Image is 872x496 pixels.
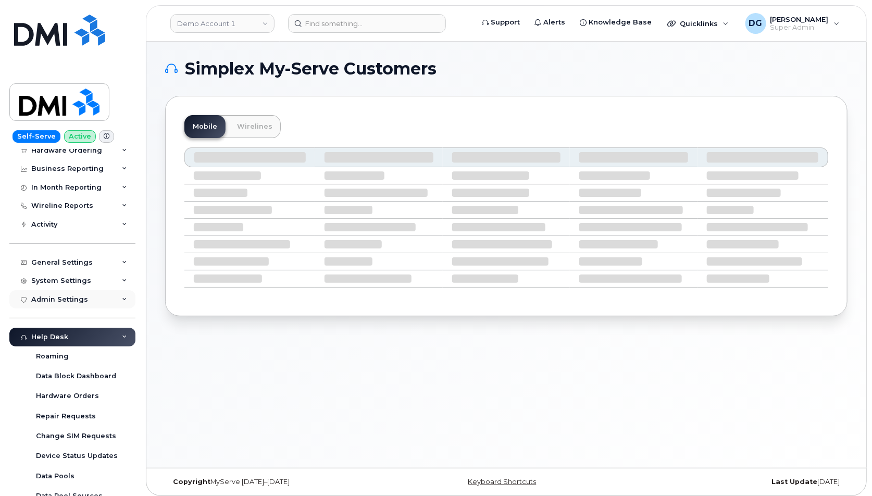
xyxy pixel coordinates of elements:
div: MyServe [DATE]–[DATE] [165,478,393,486]
div: [DATE] [620,478,848,486]
span: Simplex My-Serve Customers [185,61,437,77]
a: Wirelines [229,115,281,138]
strong: Last Update [771,478,817,486]
a: Keyboard Shortcuts [468,478,536,486]
strong: Copyright [173,478,210,486]
a: Mobile [184,115,226,138]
